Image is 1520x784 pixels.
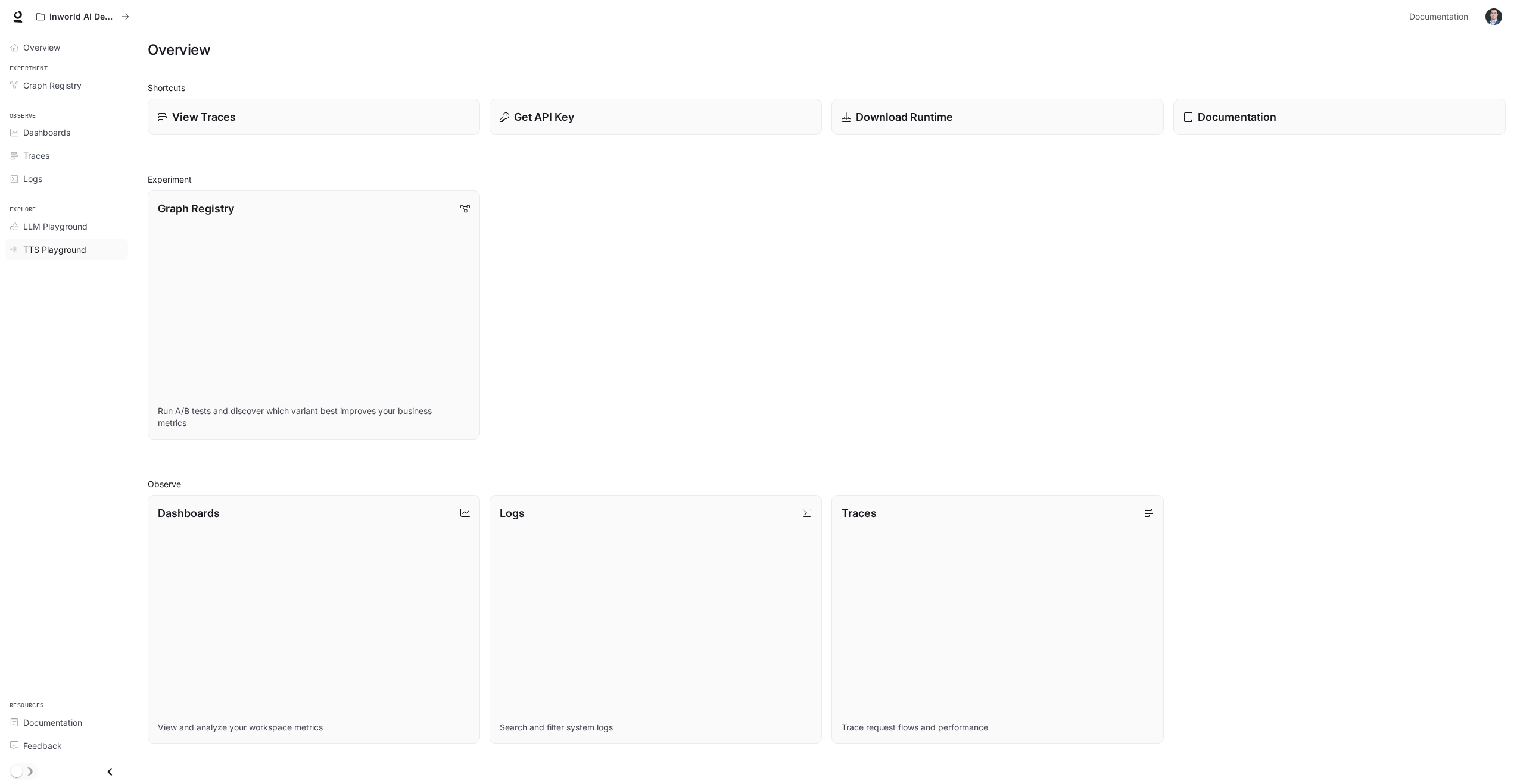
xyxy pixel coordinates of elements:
[5,735,128,756] a: Feedback
[158,200,234,217] p: Graph Registry
[5,168,128,189] a: Logs
[5,122,128,143] a: Dashboards
[514,109,574,125] p: Get API Key
[831,99,1164,135] a: Download Runtime
[158,722,470,733] p: View and analyze your workspace metrics
[842,505,877,521] p: Traces
[148,38,210,62] h1: Overview
[856,109,953,125] p: Download Runtime
[158,405,470,429] p: Run A/B tests and discover which variant best improves your business metrics
[5,145,128,166] a: Traces
[1404,5,1477,29] a: Documentation
[1198,109,1276,125] p: Documentation
[23,220,88,233] span: LLM Playground
[23,243,86,256] span: TTS Playground
[831,495,1164,744] a: TracesTrace request flows and performance
[500,505,525,521] p: Logs
[23,739,62,752] span: Feedback
[490,495,822,744] a: LogsSearch and filter system logs
[148,478,1506,490] h2: Observe
[23,41,60,54] span: Overview
[5,239,128,260] a: TTS Playground
[148,99,480,135] a: View Traces
[172,109,236,125] p: View Traces
[23,126,70,139] span: Dashboards
[148,495,480,744] a: DashboardsView and analyze your workspace metrics
[1173,99,1506,135] a: Documentation
[148,190,480,440] a: Graph RegistryRun A/B tests and discover which variant best improves your business metrics
[500,722,812,733] p: Search and filter system logs
[31,5,135,29] button: All workspaces
[23,716,82,729] span: Documentation
[96,760,123,784] button: Close drawer
[5,37,128,58] a: Overview
[23,149,49,162] span: Traces
[842,722,1154,733] p: Trace request flows and performance
[23,173,42,185] span: Logs
[148,173,1506,186] h2: Experiment
[5,712,128,733] a: Documentation
[11,764,23,777] span: Dark mode toggle
[1409,10,1468,24] span: Documentation
[1485,8,1502,25] img: User avatar
[158,505,220,521] p: Dashboards
[5,216,128,237] a: LLM Playground
[23,79,82,92] span: Graph Registry
[49,12,116,22] p: Inworld AI Demos
[490,99,822,135] button: Get API Key
[148,81,1506,94] h2: Shortcuts
[1482,5,1506,29] button: User avatar
[5,75,128,96] a: Graph Registry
